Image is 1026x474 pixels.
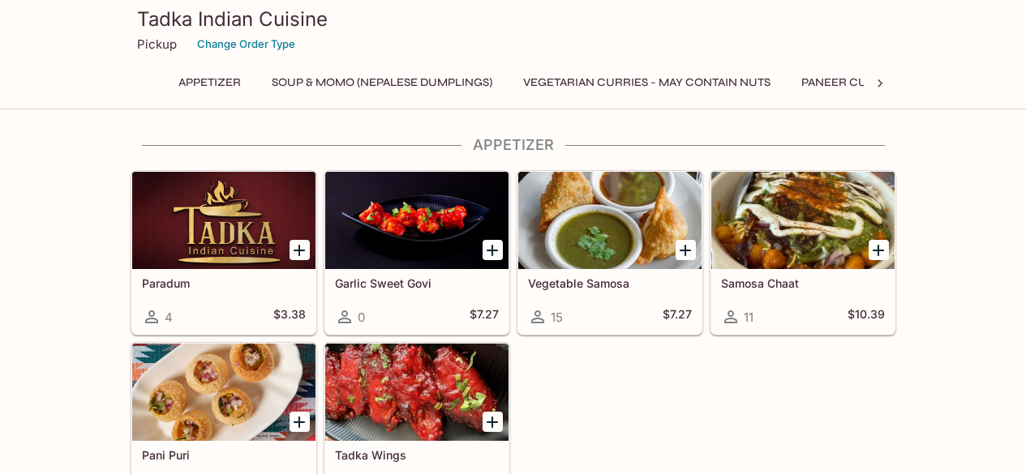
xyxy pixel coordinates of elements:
h5: $7.27 [470,307,499,327]
button: Add Pani Puri [290,412,310,432]
h5: Vegetable Samosa [528,276,692,290]
div: Garlic Sweet Govi [325,172,509,269]
button: Paneer Curries [792,71,909,94]
span: 4 [165,310,173,325]
div: Samosa Chaat [711,172,895,269]
div: Pani Puri [132,344,316,441]
button: Add Garlic Sweet Govi [483,240,503,260]
button: Change Order Type [190,32,303,57]
button: Soup & Momo (Nepalese Dumplings) [263,71,501,94]
h5: Pani Puri [142,448,306,462]
span: 15 [551,310,563,325]
button: Add Tadka Wings [483,412,503,432]
h5: Garlic Sweet Govi [335,276,499,290]
span: 11 [744,310,753,325]
button: Appetizer [170,71,250,94]
div: Paradum [132,172,316,269]
div: Vegetable Samosa [518,172,702,269]
a: Garlic Sweet Govi0$7.27 [324,171,509,335]
p: Pickup [137,36,177,52]
span: 0 [358,310,365,325]
h3: Tadka Indian Cuisine [137,6,890,32]
h5: $7.27 [663,307,692,327]
div: Tadka Wings [325,344,509,441]
h5: Paradum [142,276,306,290]
a: Paradum4$3.38 [131,171,316,335]
button: Add Samosa Chaat [869,240,889,260]
a: Vegetable Samosa15$7.27 [517,171,702,335]
h5: Samosa Chaat [721,276,885,290]
h4: Appetizer [131,136,896,154]
button: Add Paradum [290,240,310,260]
h5: Tadka Wings [335,448,499,462]
a: Samosa Chaat11$10.39 [710,171,895,335]
h5: $3.38 [273,307,306,327]
button: Vegetarian Curries - may contain nuts [514,71,779,94]
button: Add Vegetable Samosa [676,240,696,260]
h5: $10.39 [848,307,885,327]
